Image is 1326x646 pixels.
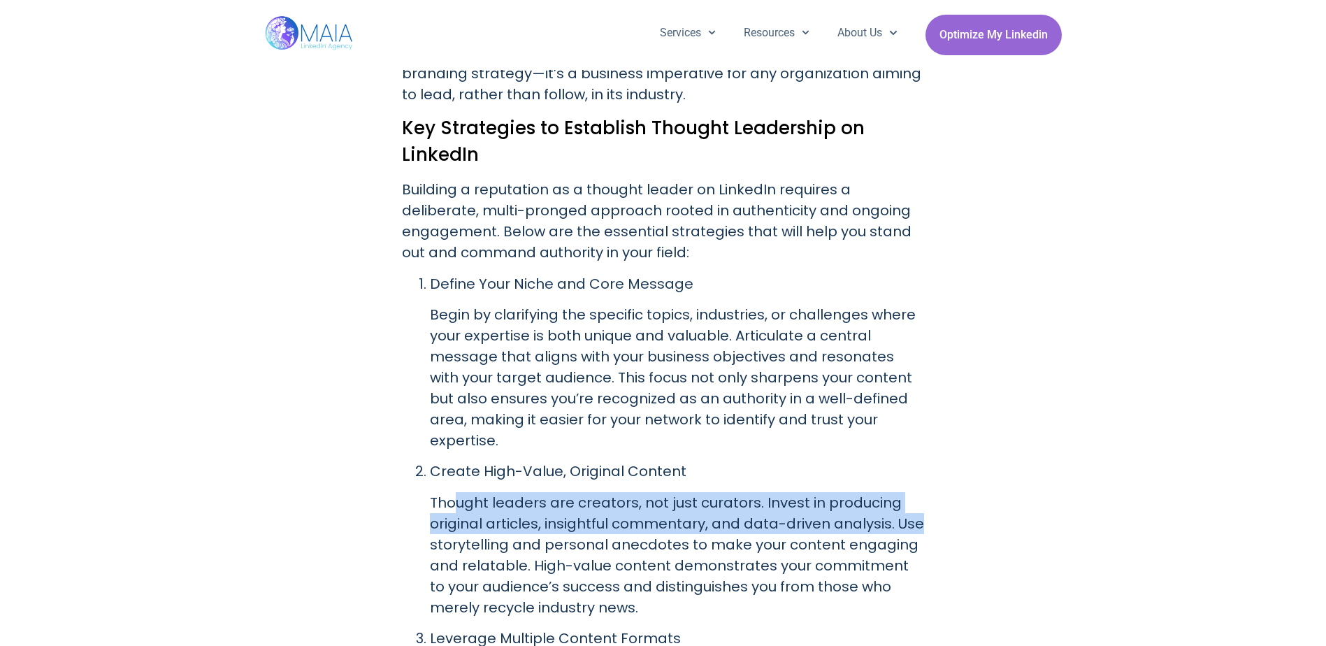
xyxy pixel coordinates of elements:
p: Building a reputation as a thought leader on LinkedIn requires a deliberate, multi-pronged approa... [402,179,925,263]
p: Begin by clarifying the specific topics, industries, or challenges where your expertise is both u... [430,304,925,451]
p: Define Your Niche and Core Message [430,273,925,294]
a: Optimize My Linkedin [925,15,1062,55]
p: Thought leaders are creators, not just curators. Invest in producing original articles, insightfu... [430,492,925,618]
p: In summary, investing in thought leadership on LinkedIn is not just a branding strategy—it’s a bu... [402,42,925,105]
a: Services [646,15,730,51]
a: Resources [730,15,823,51]
span: Optimize My Linkedin [939,22,1048,48]
a: About Us [823,15,911,51]
nav: Menu [646,15,911,51]
h2: Key Strategies to Establish Thought Leadership on LinkedIn [402,115,925,168]
p: Create High-Value, Original Content [430,461,925,482]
